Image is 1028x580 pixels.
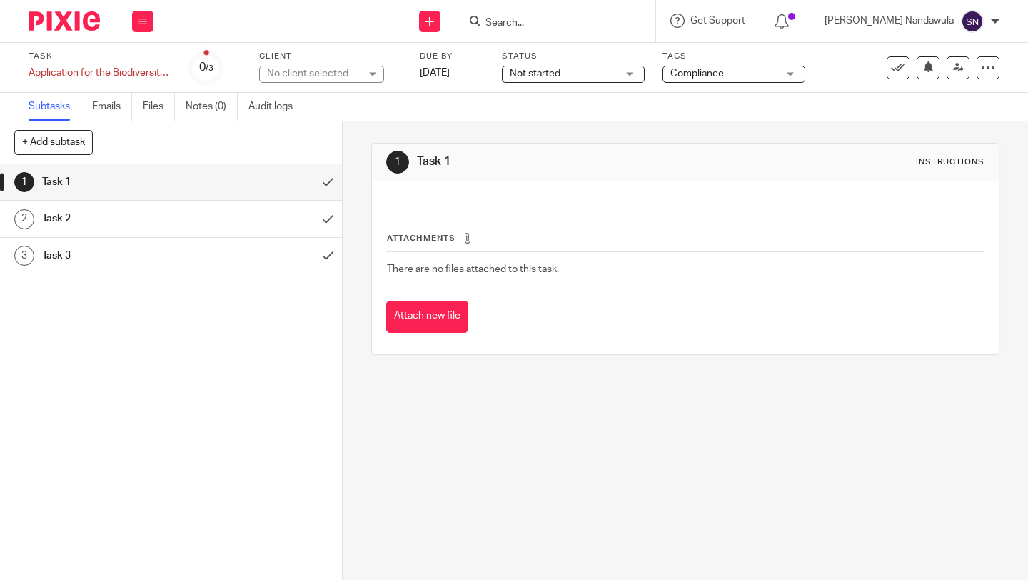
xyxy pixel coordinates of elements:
button: Attach new file [386,301,468,333]
div: Instructions [916,156,984,168]
button: + Add subtask [14,130,93,154]
h1: Task 1 [42,171,213,193]
div: 3 [14,246,34,266]
a: Emails [92,93,132,121]
a: Reassign task [947,56,969,79]
div: 2 [14,209,34,229]
p: [PERSON_NAME] Nandawula [825,14,954,28]
span: Get Support [690,16,745,26]
span: Not started [510,69,560,79]
h1: Task 2 [42,208,213,229]
a: Subtasks [29,93,81,121]
a: Files [143,93,175,121]
div: No client selected [267,66,360,81]
a: Notes (0) [186,93,238,121]
img: svg%3E [961,10,984,33]
input: Search [484,17,613,30]
div: 0 [199,59,213,76]
button: Snooze task [917,56,939,79]
span: [DATE] [420,68,450,78]
div: 1 [14,172,34,192]
label: Due by [420,51,484,62]
span: There are no files attached to this task. [387,264,559,274]
h1: Task 3 [42,245,213,266]
h1: Task 1 [417,154,716,169]
label: Client [259,51,402,62]
small: /3 [206,64,213,72]
label: Task [29,51,171,62]
div: Mark as done [313,201,342,236]
div: Mark as done [313,238,342,274]
label: Status [502,51,645,62]
span: Attachments [387,234,455,242]
label: Tags [662,51,805,62]
div: Mark as done [313,164,342,200]
a: Audit logs [248,93,303,121]
span: Compliance [670,69,724,79]
div: 1 [386,151,409,174]
div: Application for the Biodiversity permit [29,66,171,80]
img: Pixie [29,11,100,31]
